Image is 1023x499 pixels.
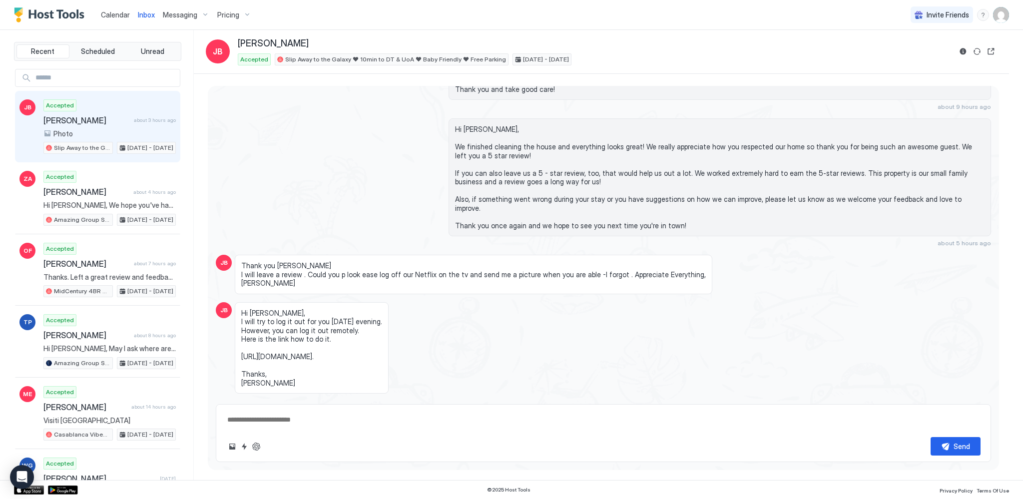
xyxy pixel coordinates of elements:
[54,287,110,296] span: MidCentury 4BR Home |NearWEM|Baby&Kid friendly|A/C
[31,69,180,86] input: Input Field
[46,101,74,110] span: Accepted
[993,7,1009,23] div: User profile
[43,115,130,125] span: [PERSON_NAME]
[213,45,223,57] span: JB
[43,416,176,425] span: Visiti [GEOGRAPHIC_DATA]
[940,485,973,495] a: Privacy Policy
[43,259,130,269] span: [PERSON_NAME]
[938,239,991,247] span: about 5 hours ago
[23,246,32,255] span: OF
[238,38,309,49] span: [PERSON_NAME]
[133,189,176,195] span: about 4 hours ago
[954,441,970,452] div: Send
[134,332,176,339] span: about 8 hours ago
[131,404,176,410] span: about 14 hours ago
[985,45,997,57] button: Open reservation
[43,474,156,484] span: [PERSON_NAME]
[54,215,110,224] span: Amazing Group Stay★King Beds ★2837 SQ FT★Baby Friendly★Smart Home★Free parking
[220,258,228,267] span: JB
[487,487,530,493] span: © 2025 Host Tools
[927,10,969,19] span: Invite Friends
[971,45,983,57] button: Sync reservation
[226,441,238,453] button: Upload image
[957,45,969,57] button: Reservation information
[163,10,197,19] span: Messaging
[141,47,164,56] span: Unread
[54,143,110,152] span: Slip Away to the Galaxy ♥ 10min to DT & UoA ♥ Baby Friendly ♥ Free Parking
[127,143,173,152] span: [DATE] - [DATE]
[31,47,54,56] span: Recent
[127,287,173,296] span: [DATE] - [DATE]
[16,44,69,58] button: Recent
[250,441,262,453] button: ChatGPT Auto Reply
[43,201,176,210] span: Hi [PERSON_NAME], We hope you've had a fantastic trip so far! Just a quick reminder, checkout is ...
[46,244,74,253] span: Accepted
[977,488,1009,494] span: Terms Of Use
[43,330,130,340] span: [PERSON_NAME]
[938,103,991,110] span: about 9 hours ago
[101,10,130,19] span: Calendar
[241,309,382,388] span: Hi [PERSON_NAME], I will try to log it out for you [DATE] evening. However, you can log it out re...
[240,55,268,64] span: Accepted
[10,465,34,489] div: Open Intercom Messenger
[24,103,31,112] span: JB
[71,44,124,58] button: Scheduled
[101,9,130,20] a: Calendar
[241,261,706,288] span: Thank you [PERSON_NAME] I will leave a review . Could you p look ease log off our Netflix on the ...
[23,390,32,399] span: ME
[134,260,176,267] span: about 7 hours ago
[46,388,74,397] span: Accepted
[14,42,181,61] div: tab-group
[43,273,176,282] span: Thanks. Left a great review and feedback privately as well. Have a great day!
[931,437,981,456] button: Send
[54,430,110,439] span: Casablanca Vibe★King Bed★Close to [PERSON_NAME] Ave and Uof A ★Smart Home★Free Parking
[977,9,989,21] div: menu
[134,117,176,123] span: about 3 hours ago
[977,485,1009,495] a: Terms Of Use
[138,9,155,20] a: Inbox
[138,10,155,19] span: Inbox
[940,488,973,494] span: Privacy Policy
[127,430,173,439] span: [DATE] - [DATE]
[238,441,250,453] button: Quick reply
[46,459,74,468] span: Accepted
[81,47,115,56] span: Scheduled
[43,187,129,197] span: [PERSON_NAME]
[53,129,73,138] span: Photo
[23,318,32,327] span: TP
[160,476,176,482] span: [DATE]
[54,359,110,368] span: Amazing Group Stay★King Beds ★2837 SQ FT★Baby Friendly★Smart Home★Free parking
[220,306,228,315] span: JB
[455,125,985,230] span: Hi [PERSON_NAME], We finished cleaning the house and everything looks great! We really appreciate...
[14,7,89,22] a: Host Tools Logo
[285,55,506,64] span: Slip Away to the Galaxy ♥ 10min to DT & UoA ♥ Baby Friendly ♥ Free Parking
[127,215,173,224] span: [DATE] - [DATE]
[43,344,176,353] span: Hi [PERSON_NAME], May I ask where are you travelling from? What business are you doing while you ...
[523,55,569,64] span: [DATE] - [DATE]
[126,44,179,58] button: Unread
[46,316,74,325] span: Accepted
[43,402,127,412] span: [PERSON_NAME]
[127,359,173,368] span: [DATE] - [DATE]
[217,10,239,19] span: Pricing
[23,174,32,183] span: ZA
[48,486,78,495] a: Google Play Store
[22,461,33,470] span: WG
[46,172,74,181] span: Accepted
[14,486,44,495] a: App Store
